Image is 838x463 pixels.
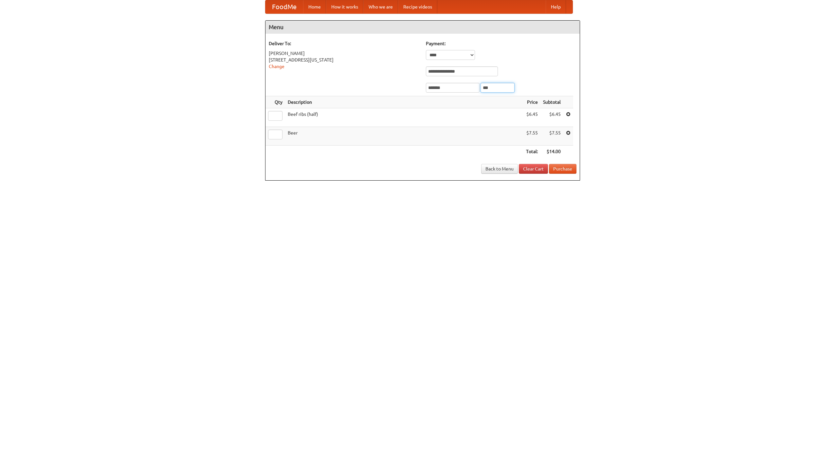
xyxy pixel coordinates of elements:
[523,146,540,158] th: Total:
[540,96,563,108] th: Subtotal
[326,0,363,13] a: How it works
[269,57,419,63] div: [STREET_ADDRESS][US_STATE]
[265,0,303,13] a: FoodMe
[540,146,563,158] th: $14.00
[285,127,523,146] td: Beer
[269,40,419,47] h5: Deliver To:
[285,96,523,108] th: Description
[549,164,576,174] button: Purchase
[523,127,540,146] td: $7.55
[265,96,285,108] th: Qty
[481,164,518,174] a: Back to Menu
[398,0,437,13] a: Recipe videos
[269,64,284,69] a: Change
[540,127,563,146] td: $7.55
[285,108,523,127] td: Beef ribs (half)
[519,164,548,174] a: Clear Cart
[303,0,326,13] a: Home
[265,21,580,34] h4: Menu
[523,108,540,127] td: $6.45
[523,96,540,108] th: Price
[269,50,419,57] div: [PERSON_NAME]
[363,0,398,13] a: Who we are
[426,40,576,47] h5: Payment:
[540,108,563,127] td: $6.45
[546,0,566,13] a: Help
